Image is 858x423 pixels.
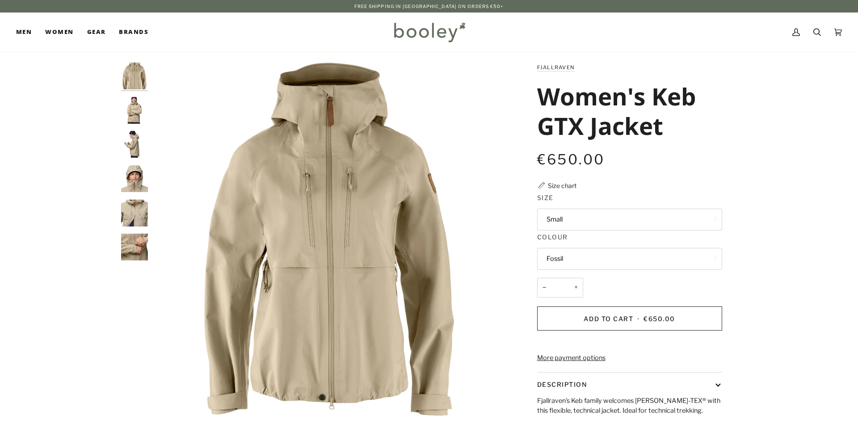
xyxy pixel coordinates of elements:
a: Men [16,13,38,52]
img: Fjallraven Women's Keb GTX Jacket Fossil - Booley Galway [121,200,148,226]
img: Fjallraven Women's Keb GTX Jacket Fossil - Booley Galway [121,234,148,260]
div: Size chart [548,181,576,190]
img: Fjallraven Women's Keb GTX Jacket Fossil - Booley Galway [121,165,148,192]
span: Men [16,28,32,37]
span: Size [537,193,554,202]
span: • [635,315,642,322]
span: Add to Cart [584,315,633,322]
button: + [569,278,583,298]
p: Fjallraven's Keb family welcomes [PERSON_NAME]-TEX® with this flexible, technical jacket. Ideal f... [537,396,722,415]
a: More payment options [537,353,722,363]
img: Booley [390,19,468,45]
img: Fjallraven Women&#39;s Keb GTX Jacket Fossil - Booley Galway [152,63,506,416]
img: Fjallraven Women's Keb GTX Jacket Fossil - Booley Galway [121,131,148,158]
button: Add to Cart • €650.00 [537,306,722,331]
p: Free Shipping in [GEOGRAPHIC_DATA] on Orders €50+ [354,3,504,10]
button: − [537,278,551,298]
span: Gear [87,28,106,37]
a: Gear [80,13,113,52]
h1: Women's Keb GTX Jacket [537,81,715,140]
div: Fjallraven Women's Keb GTX Jacket Fossil - Booley Galway [152,63,506,416]
a: Women [38,13,80,52]
button: Fossil [537,248,722,270]
span: Brands [119,28,148,37]
img: Fjallraven Women's Keb GTX Jacket Fossil - Booley Galway [121,97,148,124]
img: Fjallraven Women's Keb GTX Jacket Fossil - Booley Galway [121,63,148,89]
span: Colour [537,232,568,242]
button: Small [537,209,722,230]
span: €650.00 [537,151,605,168]
button: Description [537,373,722,396]
span: Women [45,28,73,37]
a: Fjallraven [537,64,575,71]
span: €650.00 [643,315,675,322]
a: Brands [112,13,155,52]
input: Quantity [537,278,583,298]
